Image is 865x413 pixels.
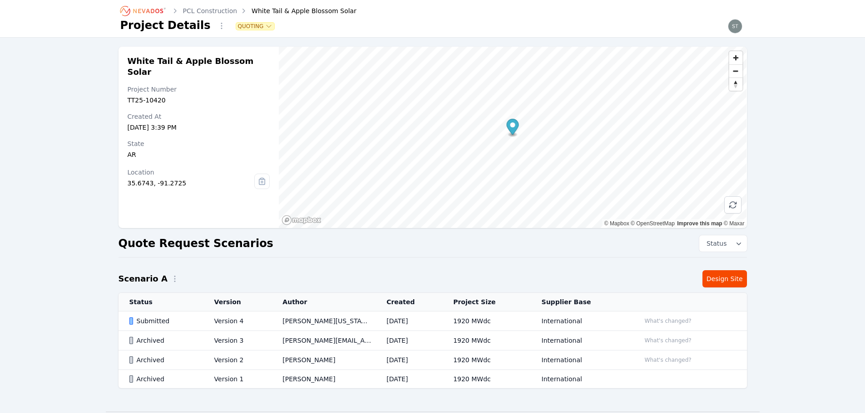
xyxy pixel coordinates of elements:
[531,370,630,389] td: International
[119,370,747,389] tr: ArchivedVersion 1[PERSON_NAME][DATE]1920 MWdcInternational
[128,168,255,177] div: Location
[724,220,745,227] a: Maxar
[236,23,275,30] button: Quoting
[531,350,630,370] td: International
[728,19,742,34] img: steve.mustaro@nevados.solar
[677,220,722,227] a: Improve this map
[729,64,742,78] button: Zoom out
[129,316,199,326] div: Submitted
[120,18,211,33] h1: Project Details
[203,350,272,370] td: Version 2
[282,215,321,225] a: Mapbox homepage
[203,331,272,350] td: Version 3
[729,78,742,91] button: Reset bearing to north
[128,96,270,105] div: TT25-10420
[129,336,199,345] div: Archived
[272,331,376,350] td: [PERSON_NAME][EMAIL_ADDRESS][PERSON_NAME][DOMAIN_NAME]
[120,4,356,18] nav: Breadcrumb
[128,123,270,132] div: [DATE] 3:39 PM
[531,331,630,350] td: International
[279,47,746,228] canvas: Map
[442,293,530,311] th: Project Size
[128,150,270,159] div: AR
[128,179,255,188] div: 35.6743, -91.2725
[183,6,237,15] a: PCL Construction
[272,350,376,370] td: [PERSON_NAME]
[376,293,442,311] th: Created
[729,51,742,64] button: Zoom in
[507,119,519,137] div: Map marker
[203,370,272,389] td: Version 1
[442,350,530,370] td: 1920 MWdc
[203,293,272,311] th: Version
[729,65,742,78] span: Zoom out
[531,311,630,331] td: International
[128,112,270,121] div: Created At
[699,235,747,252] button: Status
[272,311,376,331] td: [PERSON_NAME][US_STATE]
[128,56,270,78] h2: White Tail & Apple Blossom Solar
[442,331,530,350] td: 1920 MWdc
[641,316,696,326] button: What's changed?
[119,272,168,285] h2: Scenario A
[129,374,199,384] div: Archived
[119,293,203,311] th: Status
[376,311,442,331] td: [DATE]
[119,236,273,251] h2: Quote Request Scenarios
[641,335,696,345] button: What's changed?
[203,311,272,331] td: Version 4
[119,350,747,370] tr: ArchivedVersion 2[PERSON_NAME][DATE]1920 MWdcInternationalWhat's changed?
[272,293,376,311] th: Author
[703,239,727,248] span: Status
[119,311,747,331] tr: SubmittedVersion 4[PERSON_NAME][US_STATE][DATE]1920 MWdcInternationalWhat's changed?
[129,355,199,364] div: Archived
[376,370,442,389] td: [DATE]
[442,311,530,331] td: 1920 MWdc
[702,270,747,287] a: Design Site
[272,370,376,389] td: [PERSON_NAME]
[128,85,270,94] div: Project Number
[641,355,696,365] button: What's changed?
[376,350,442,370] td: [DATE]
[442,370,530,389] td: 1920 MWdc
[531,293,630,311] th: Supplier Base
[239,6,356,15] div: White Tail & Apple Blossom Solar
[128,139,270,148] div: State
[604,220,629,227] a: Mapbox
[119,331,747,350] tr: ArchivedVersion 3[PERSON_NAME][EMAIL_ADDRESS][PERSON_NAME][DOMAIN_NAME][DATE]1920 MWdcInternation...
[631,220,675,227] a: OpenStreetMap
[376,331,442,350] td: [DATE]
